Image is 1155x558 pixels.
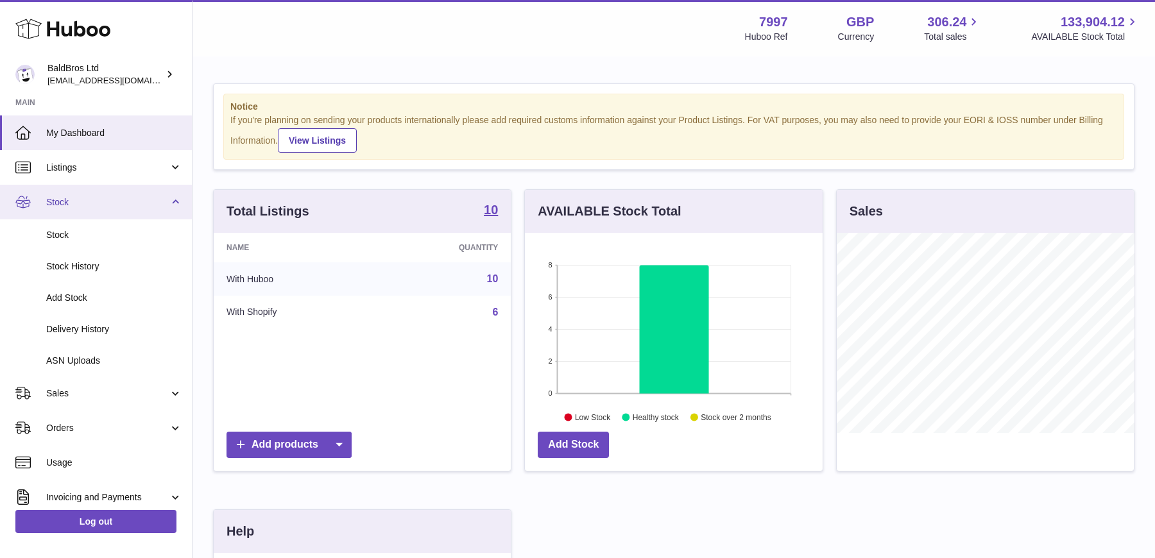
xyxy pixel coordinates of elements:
[46,355,182,367] span: ASN Uploads
[46,196,169,208] span: Stock
[46,260,182,273] span: Stock History
[549,261,552,269] text: 8
[487,273,499,284] a: 10
[759,13,788,31] strong: 7997
[15,510,176,533] a: Log out
[46,422,169,434] span: Orders
[230,114,1117,153] div: If you're planning on sending your products internationally please add required customs informati...
[46,457,182,469] span: Usage
[15,65,35,84] img: baldbrothersblog@gmail.com
[838,31,875,43] div: Currency
[230,101,1117,113] strong: Notice
[924,13,981,43] a: 306.24 Total sales
[633,412,680,421] text: Healthy stock
[46,292,182,304] span: Add Stock
[214,233,374,262] th: Name
[924,31,981,43] span: Total sales
[484,203,498,219] a: 10
[850,203,883,220] h3: Sales
[575,412,611,421] text: Low Stock
[46,491,169,503] span: Invoicing and Payments
[46,127,182,139] span: My Dashboard
[1061,13,1125,31] span: 133,904.12
[484,203,498,216] strong: 10
[549,325,552,333] text: 4
[1031,31,1140,43] span: AVAILABLE Stock Total
[47,62,163,87] div: BaldBros Ltd
[745,31,788,43] div: Huboo Ref
[227,203,309,220] h3: Total Listings
[549,357,552,365] text: 2
[846,13,874,31] strong: GBP
[46,323,182,335] span: Delivery History
[278,128,357,153] a: View Listings
[46,387,169,400] span: Sales
[214,296,374,329] td: With Shopify
[549,293,552,301] text: 6
[701,412,771,421] text: Stock over 2 months
[927,13,966,31] span: 306.24
[538,203,681,220] h3: AVAILABLE Stock Total
[214,262,374,296] td: With Huboo
[1031,13,1140,43] a: 133,904.12 AVAILABLE Stock Total
[47,75,189,85] span: [EMAIL_ADDRESS][DOMAIN_NAME]
[374,233,511,262] th: Quantity
[538,432,609,458] a: Add Stock
[549,389,552,397] text: 0
[227,523,254,540] h3: Help
[227,432,352,458] a: Add products
[46,162,169,174] span: Listings
[492,307,498,317] a: 6
[46,229,182,241] span: Stock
